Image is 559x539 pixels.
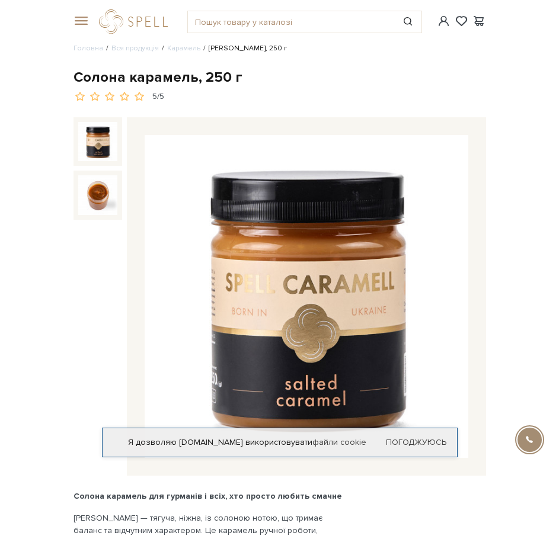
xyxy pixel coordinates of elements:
div: Я дозволяю [DOMAIN_NAME] використовувати [103,437,457,448]
img: Солона карамель, 250 г [145,135,468,458]
div: Солона карамель, 250 г [74,68,486,86]
a: logo [99,9,173,34]
a: файли cookie [312,437,366,447]
a: Погоджуюсь [386,437,446,448]
input: Пошук товару у каталозі [188,11,394,33]
img: Солона карамель, 250 г [78,175,118,215]
a: Карамель [167,44,200,53]
div: 5/5 [152,91,164,102]
li: [PERSON_NAME], 250 г [200,43,287,54]
a: Головна [74,44,103,53]
b: Солона карамель для гурманів і всіх, хто просто любить смачне [74,491,342,501]
img: Солона карамель, 250 г [78,122,118,162]
a: Вся продукція [111,44,159,53]
button: Пошук товару у каталозі [395,11,422,33]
